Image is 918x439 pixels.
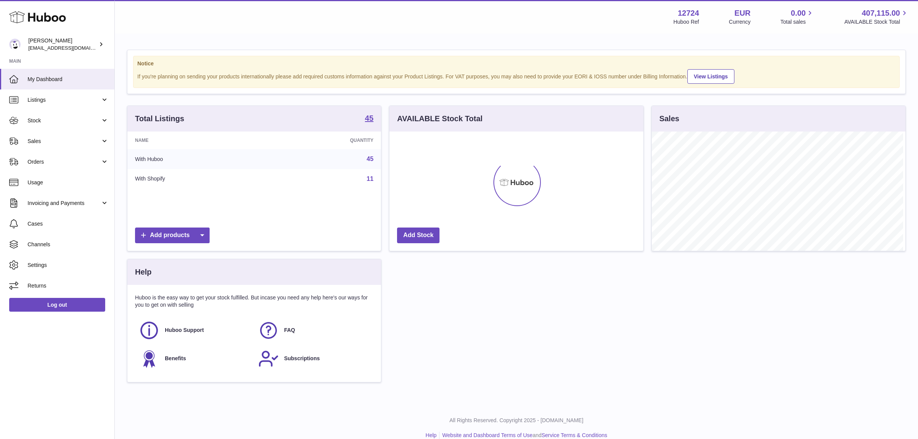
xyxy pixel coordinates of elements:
div: Currency [729,18,751,26]
span: Stock [28,117,101,124]
span: Invoicing and Payments [28,200,101,207]
span: Benefits [165,355,186,362]
a: Huboo Support [139,320,251,341]
strong: 12724 [678,8,699,18]
td: With Huboo [127,149,264,169]
span: Orders [28,158,101,166]
span: Sales [28,138,101,145]
a: 0.00 Total sales [780,8,814,26]
p: All Rights Reserved. Copyright 2025 - [DOMAIN_NAME] [121,417,912,424]
div: [PERSON_NAME] [28,37,97,52]
a: 45 [365,114,373,124]
p: Huboo is the easy way to get your stock fulfilled. But incase you need any help here's our ways f... [135,294,373,309]
h3: Total Listings [135,114,184,124]
span: 0.00 [791,8,806,18]
h3: Help [135,267,151,277]
span: Settings [28,262,109,269]
img: internalAdmin-12724@internal.huboo.com [9,39,21,50]
a: Log out [9,298,105,312]
strong: EUR [734,8,750,18]
a: Service Terms & Conditions [542,432,607,438]
a: FAQ [258,320,370,341]
a: 407,115.00 AVAILABLE Stock Total [844,8,909,26]
a: View Listings [687,69,734,84]
a: Add products [135,228,210,243]
span: FAQ [284,327,295,334]
span: 407,115.00 [862,8,900,18]
span: My Dashboard [28,76,109,83]
span: Subscriptions [284,355,320,362]
h3: AVAILABLE Stock Total [397,114,482,124]
a: Website and Dashboard Terms of Use [442,432,532,438]
h3: Sales [659,114,679,124]
a: 45 [367,156,374,162]
span: Returns [28,282,109,289]
strong: Notice [137,60,895,67]
strong: 45 [365,114,373,122]
td: With Shopify [127,169,264,189]
a: Help [426,432,437,438]
span: Total sales [780,18,814,26]
th: Quantity [264,132,381,149]
div: Huboo Ref [674,18,699,26]
a: Benefits [139,348,251,369]
a: Add Stock [397,228,439,243]
span: Cases [28,220,109,228]
a: Subscriptions [258,348,370,369]
span: Channels [28,241,109,248]
span: [EMAIL_ADDRESS][DOMAIN_NAME] [28,45,112,51]
li: and [439,432,607,439]
a: 11 [367,176,374,182]
span: AVAILABLE Stock Total [844,18,909,26]
span: Listings [28,96,101,104]
span: Huboo Support [165,327,204,334]
span: Usage [28,179,109,186]
th: Name [127,132,264,149]
div: If you're planning on sending your products internationally please add required customs informati... [137,68,895,84]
